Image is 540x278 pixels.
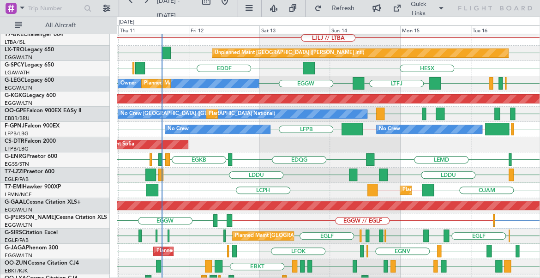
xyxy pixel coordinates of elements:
[5,100,32,107] a: EGGW/LTN
[120,107,275,121] div: No Crew [GEOGRAPHIC_DATA] ([GEOGRAPHIC_DATA] National)
[5,222,32,229] a: EGGW/LTN
[5,154,26,159] span: G-ENRG
[5,85,32,91] a: EGGW/LTN
[5,108,26,114] span: OO-GPE
[5,54,32,61] a: EGGW/LTN
[5,130,29,137] a: LFPB/LBG
[5,62,54,68] a: G-SPCYLegacy 650
[24,22,97,29] span: All Aircraft
[330,25,400,34] div: Sun 14
[402,183,491,197] div: Planned Maint [GEOGRAPHIC_DATA]
[324,5,363,12] span: Refresh
[5,115,30,122] a: EBBR/BRU
[5,267,28,274] a: EBKT/KJK
[5,237,29,244] a: EGLF/FAB
[5,123,24,129] span: F-GPNJ
[5,199,81,205] a: G-GAALCessna Citation XLS+
[5,176,29,183] a: EGLF/FAB
[28,1,81,15] input: Trip Number
[144,77,289,91] div: Planned Maint [GEOGRAPHIC_DATA] ([GEOGRAPHIC_DATA])
[5,139,24,144] span: CS-DTR
[5,93,56,98] a: G-KGKGLegacy 600
[5,78,24,83] span: G-LEGC
[5,78,54,83] a: G-LEGCLegacy 600
[400,25,471,34] div: Mon 15
[310,1,366,16] button: Refresh
[168,122,189,136] div: No Crew
[5,108,81,114] a: OO-GPEFalcon 900EX EASy II
[5,69,30,76] a: LGAV/ATH
[5,123,60,129] a: F-GPNJFalcon 900EX
[5,260,28,266] span: OO-ZUN
[5,215,56,220] span: G-[PERSON_NAME]
[5,215,107,220] a: G-[PERSON_NAME]Cessna Citation XLS
[156,244,301,258] div: Planned Maint [GEOGRAPHIC_DATA] ([GEOGRAPHIC_DATA])
[259,25,330,34] div: Sat 13
[118,25,189,34] div: Thu 11
[5,161,29,168] a: EGSS/STN
[379,122,400,136] div: No Crew
[119,18,134,26] div: [DATE]
[5,32,63,37] a: T7-BREChallenger 604
[5,39,25,46] a: LTBA/ISL
[5,32,24,37] span: T7-BRE
[5,145,29,152] a: LFPB/LBG
[5,169,54,175] a: T7-LZZIPraetor 600
[5,93,26,98] span: G-KGKG
[5,47,24,53] span: LX-TRO
[189,25,259,34] div: Fri 12
[235,229,380,243] div: Planned Maint [GEOGRAPHIC_DATA] ([GEOGRAPHIC_DATA])
[5,154,57,159] a: G-ENRGPraetor 600
[5,184,61,190] a: T7-EMIHawker 900XP
[5,230,58,236] a: G-SIRSCitation Excel
[215,46,364,60] div: Unplanned Maint [GEOGRAPHIC_DATA] ([PERSON_NAME] Intl)
[5,206,32,213] a: EGGW/LTN
[5,199,26,205] span: G-GAAL
[5,260,79,266] a: OO-ZUNCessna Citation CJ4
[5,169,24,175] span: T7-LZZI
[5,230,22,236] span: G-SIRS
[5,245,58,251] a: G-JAGAPhenom 300
[5,184,23,190] span: T7-EMI
[5,191,32,198] a: LFMN/NCE
[5,252,32,259] a: EGGW/LTN
[388,1,449,16] button: Quick Links
[5,47,54,53] a: LX-TROLegacy 650
[5,62,24,68] span: G-SPCY
[120,77,136,91] div: Owner
[5,139,56,144] a: CS-DTRFalcon 2000
[5,245,26,251] span: G-JAGA
[10,18,100,33] button: All Aircraft
[209,107,376,121] div: Planned Maint [GEOGRAPHIC_DATA] ([GEOGRAPHIC_DATA] National)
